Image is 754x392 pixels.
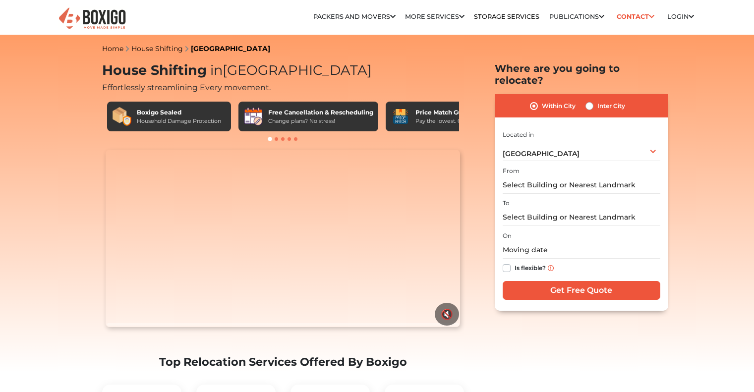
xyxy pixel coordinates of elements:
div: Change plans? No stress! [268,117,373,125]
a: [GEOGRAPHIC_DATA] [191,44,270,53]
a: Contact [614,9,658,24]
img: Price Match Guarantee [391,107,410,126]
div: Pay the lowest. Guaranteed! [415,117,491,125]
label: From [503,167,520,175]
a: Home [102,44,123,53]
h2: Where are you going to relocate? [495,62,668,86]
input: Select Building or Nearest Landmark [503,209,660,226]
div: Price Match Guarantee [415,108,491,117]
span: [GEOGRAPHIC_DATA] [207,62,372,78]
a: Login [667,13,694,20]
div: Free Cancellation & Rescheduling [268,108,373,117]
img: Boxigo [58,6,127,31]
h2: Top Relocation Services Offered By Boxigo [102,355,464,369]
a: Packers and Movers [313,13,396,20]
input: Moving date [503,241,660,259]
input: Select Building or Nearest Landmark [503,176,660,194]
label: Inter City [597,100,625,112]
span: in [210,62,223,78]
span: Effortlessly streamlining Every movement. [102,83,271,92]
button: 🔇 [435,303,459,326]
h1: House Shifting [102,62,464,79]
label: To [503,199,510,208]
a: Storage Services [474,13,539,20]
a: House Shifting [131,44,183,53]
img: info [548,265,554,271]
label: Located in [503,130,534,139]
video: Your browser does not support the video tag. [106,150,460,327]
input: Get Free Quote [503,281,660,300]
div: Household Damage Protection [137,117,221,125]
label: Within City [542,100,576,112]
img: Free Cancellation & Rescheduling [243,107,263,126]
label: On [503,231,512,240]
a: More services [405,13,464,20]
div: Boxigo Sealed [137,108,221,117]
img: Boxigo Sealed [112,107,132,126]
span: [GEOGRAPHIC_DATA] [503,149,580,158]
a: Publications [549,13,604,20]
label: Is flexible? [515,262,546,273]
